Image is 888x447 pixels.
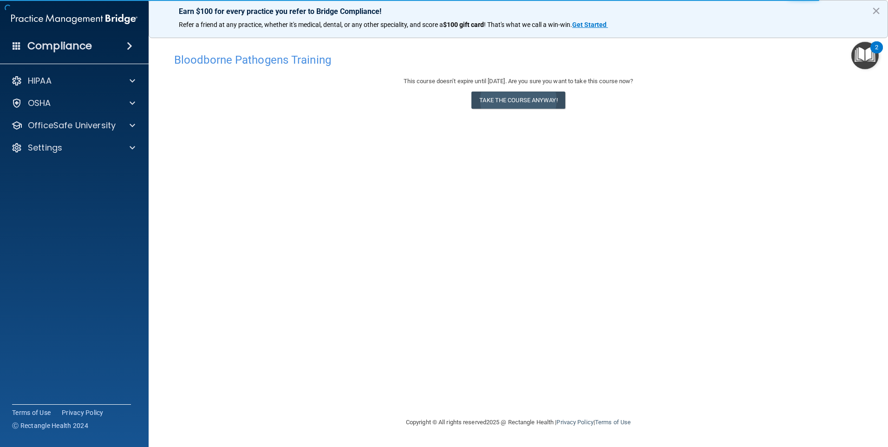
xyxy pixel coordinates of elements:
p: Earn $100 for every practice you refer to Bridge Compliance! [179,7,858,16]
div: 2 [875,47,878,59]
span: Ⓒ Rectangle Health 2024 [12,421,88,430]
a: OSHA [11,98,135,109]
a: Privacy Policy [62,408,104,417]
span: ! That's what we call a win-win. [484,21,572,28]
div: Copyright © All rights reserved 2025 @ Rectangle Health | | [349,408,688,437]
h4: Bloodborne Pathogens Training [174,54,862,66]
a: Terms of Use [12,408,51,417]
span: Refer a friend at any practice, whether it's medical, dental, or any other speciality, and score a [179,21,443,28]
p: OfficeSafe University [28,120,116,131]
a: Privacy Policy [556,419,593,426]
div: This course doesn’t expire until [DATE]. Are you sure you want to take this course now? [174,76,862,87]
strong: $100 gift card [443,21,484,28]
a: Get Started [572,21,608,28]
a: OfficeSafe University [11,120,135,131]
button: Open Resource Center, 2 new notifications [851,42,879,69]
p: OSHA [28,98,51,109]
button: Close [872,3,881,18]
p: HIPAA [28,75,52,86]
strong: Get Started [572,21,607,28]
a: HIPAA [11,75,135,86]
button: Take the course anyway! [471,92,565,109]
p: Settings [28,142,62,153]
a: Settings [11,142,135,153]
h4: Compliance [27,39,92,53]
a: Terms of Use [595,419,631,426]
img: PMB logo [11,10,137,28]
